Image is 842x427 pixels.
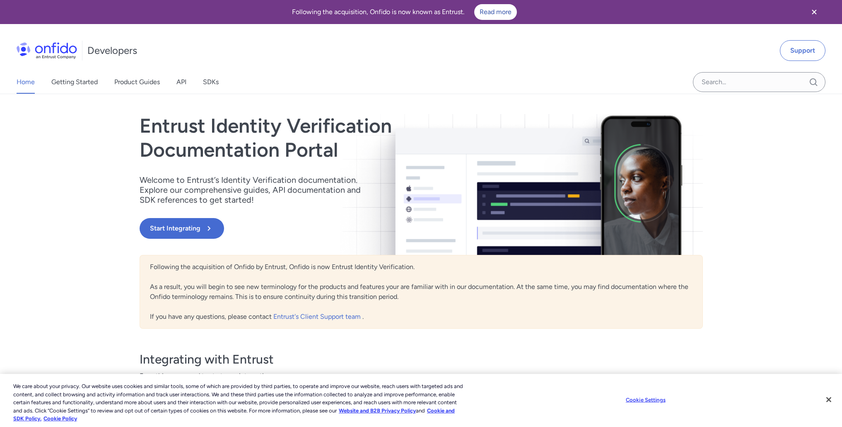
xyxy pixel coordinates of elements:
[51,70,98,94] a: Getting Started
[17,70,35,94] a: Home
[799,2,830,22] button: Close banner
[17,42,77,59] img: Onfido Logo
[780,40,825,61] a: Support
[140,351,703,368] h3: Integrating with Entrust
[87,44,137,57] h1: Developers
[140,371,703,381] span: Everything you need to start your integration
[10,4,799,20] div: Following the acquisition, Onfido is now known as Entrust.
[693,72,825,92] input: Onfido search input field
[820,391,838,409] button: Close
[176,70,186,94] a: API
[114,70,160,94] a: Product Guides
[474,4,517,20] a: Read more
[809,7,819,17] svg: Close banner
[140,175,372,205] p: Welcome to Entrust’s Identity Verification documentation. Explore our comprehensive guides, API d...
[140,218,534,239] a: Start Integrating
[620,392,671,408] button: Cookie Settings
[140,114,534,162] h1: Entrust Identity Verification Documentation Portal
[339,408,416,414] a: More information about our cookie policy., opens in a new tab
[140,218,224,239] button: Start Integrating
[203,70,219,94] a: SDKs
[13,382,463,423] div: We care about your privacy. Our website uses cookies and similar tools, some of which are provide...
[140,255,703,329] div: Following the acquisition of Onfido by Entrust, Onfido is now Entrust Identity Verification. As a...
[273,313,362,320] a: Entrust's Client Support team
[43,415,77,422] a: Cookie Policy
